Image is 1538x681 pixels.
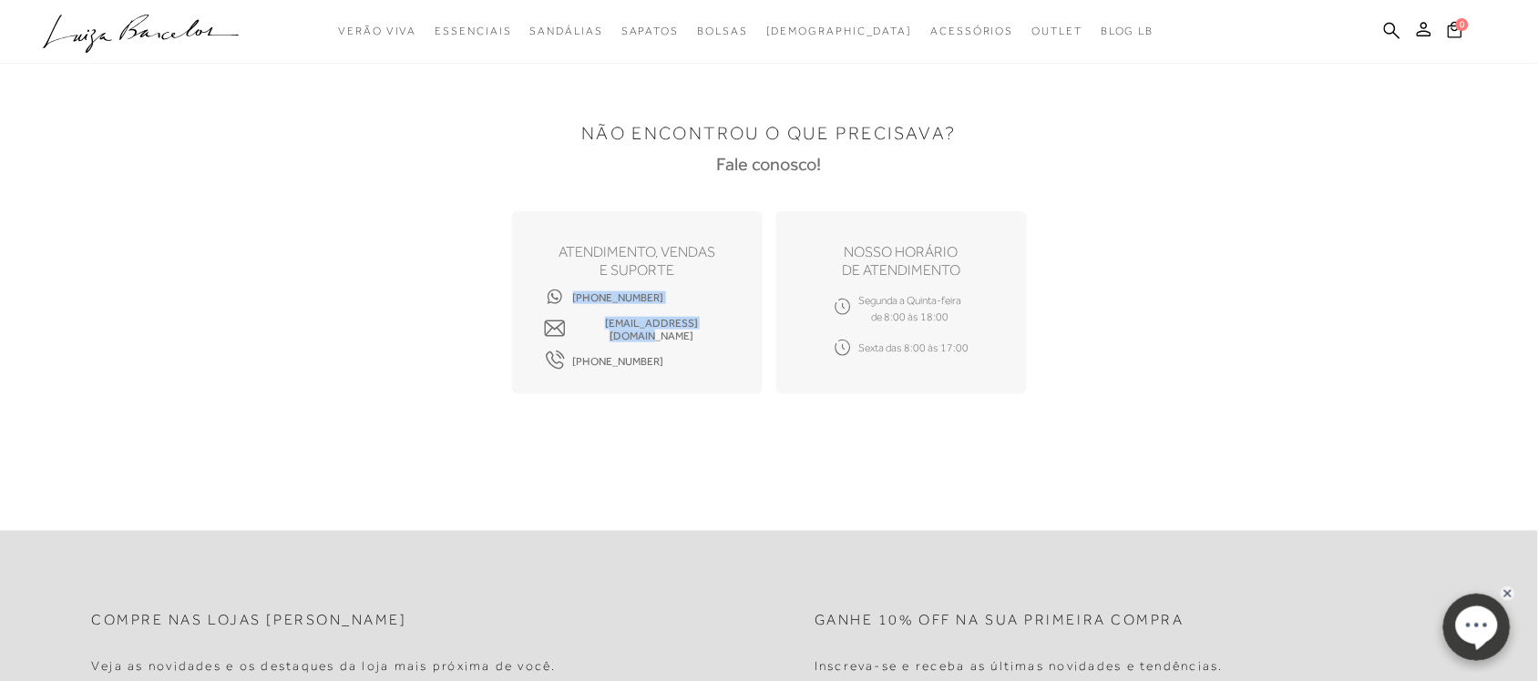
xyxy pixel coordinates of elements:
[573,355,664,368] span: [PHONE_NUMBER]
[815,613,1184,630] h2: Ganhe 10% off na sua primeira compra
[435,25,511,37] span: Essenciais
[1456,18,1469,31] span: 0
[697,25,748,37] span: Bolsas
[435,15,511,48] a: categoryNavScreenReaderText
[573,317,731,342] span: [EMAIL_ADDRESS][DOMAIN_NAME]
[1442,20,1468,45] button: 0
[859,340,969,356] span: Sexta das 8:00 às 17:00
[544,319,731,341] a: [EMAIL_ADDRESS][DOMAIN_NAME]
[91,613,407,630] h2: Compre nas lojas [PERSON_NAME]
[931,15,1014,48] a: categoryNavScreenReaderText
[859,292,962,325] span: Segunda a Quinta-feira de 8:00 às 18:00
[544,287,664,310] a: [PHONE_NUMBER]
[815,659,1224,675] h4: Inscreva-se e receba as últimas novidades e tendências.
[766,25,913,37] span: [DEMOGRAPHIC_DATA]
[717,153,822,175] h3: Fale conosco!
[581,122,957,144] h1: NÃO ENCONTROU O QUE PRECISAVA?
[91,659,557,675] h4: Veja as novidades e os destaques da loja mais próxima de você.
[1101,15,1153,48] a: BLOG LB
[530,25,603,37] span: Sandálias
[530,15,603,48] a: categoryNavScreenReaderText
[1032,25,1083,37] span: Outlet
[559,243,715,280] h4: ATENDIMENTO, VENDAS e suporte
[338,25,416,37] span: Verão Viva
[544,351,664,373] a: [PHONE_NUMBER]
[621,25,679,37] span: Sapatos
[1101,25,1153,37] span: BLOG LB
[766,15,913,48] a: noSubCategoriesText
[931,25,1014,37] span: Acessórios
[697,15,748,48] a: categoryNavScreenReaderText
[338,15,416,48] a: categoryNavScreenReaderText
[573,291,664,304] span: [PHONE_NUMBER]
[621,15,679,48] a: categoryNavScreenReaderText
[1032,15,1083,48] a: categoryNavScreenReaderText
[842,243,960,280] h4: nosso horário de atendimento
